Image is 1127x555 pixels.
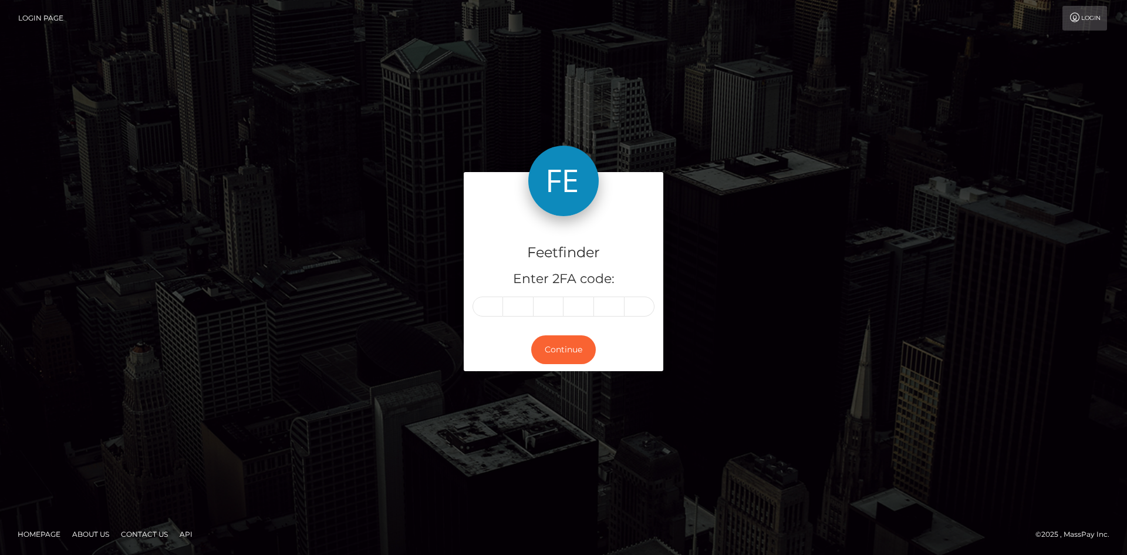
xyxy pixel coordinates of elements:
[1035,528,1118,541] div: © 2025 , MassPay Inc.
[13,525,65,543] a: Homepage
[68,525,114,543] a: About Us
[1062,6,1107,31] a: Login
[528,146,599,216] img: Feetfinder
[531,335,596,364] button: Continue
[473,243,654,263] h4: Feetfinder
[18,6,63,31] a: Login Page
[473,270,654,288] h5: Enter 2FA code:
[116,525,173,543] a: Contact Us
[175,525,197,543] a: API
